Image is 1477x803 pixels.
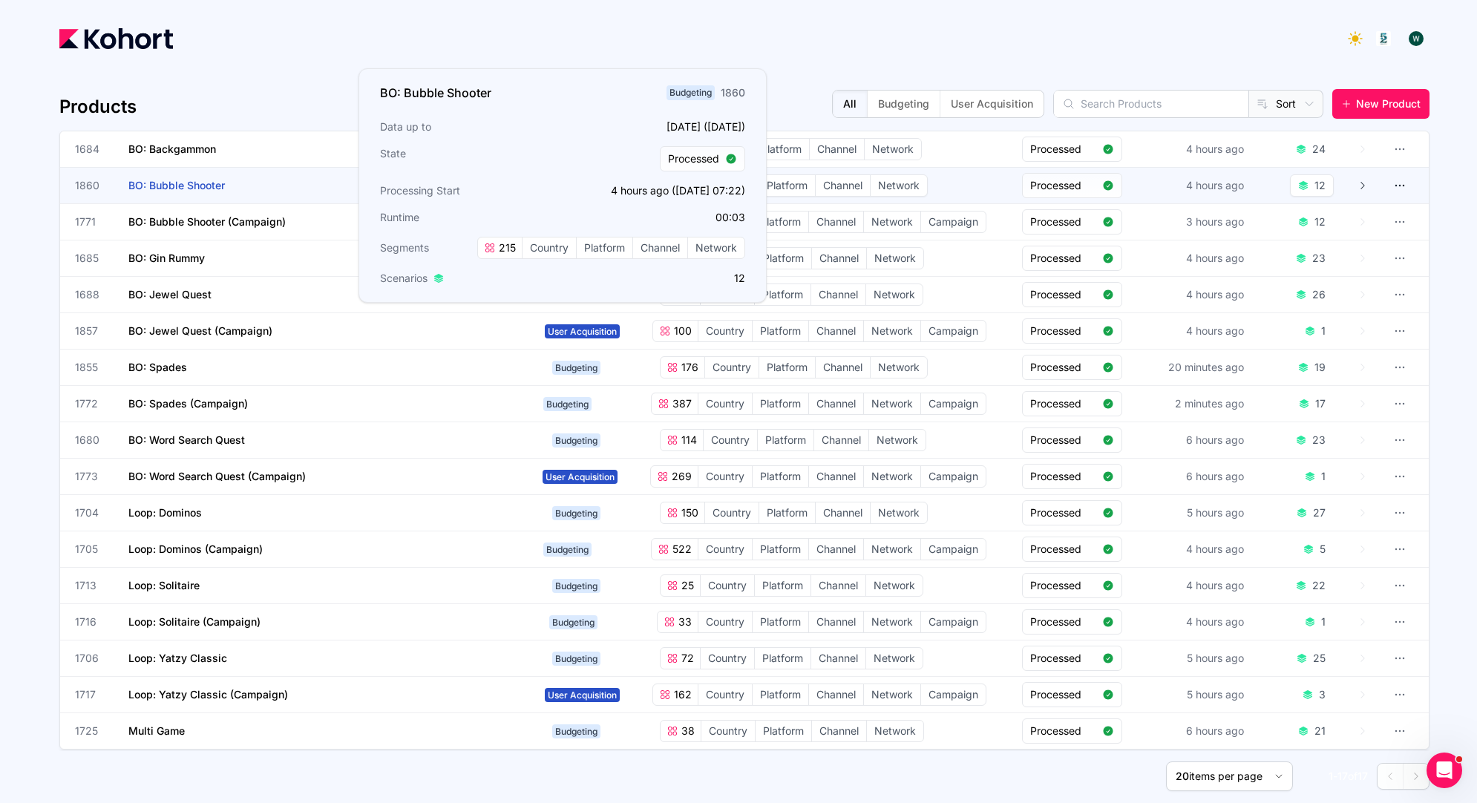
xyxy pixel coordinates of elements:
div: 19 [1314,360,1326,375]
div: 25 [1313,651,1326,666]
div: 12 [1314,214,1326,229]
button: All [833,91,867,117]
span: Processed [1030,324,1096,338]
span: Country [704,430,757,450]
p: [DATE] ([DATE]) [567,119,745,134]
span: Campaign [921,539,986,560]
span: Platform [759,357,815,378]
a: 1717Loop: Yatzy Classic (Campaign)User Acquisition162CountryPlatformChannelNetworkCampaignProcess... [75,677,1368,712]
span: Channel [811,284,865,305]
span: Network [871,175,927,196]
span: 1716 [75,614,111,629]
p: 4 hours ago ([DATE] 07:22) [567,183,745,198]
span: 17 [1337,770,1348,782]
span: BO: Spades (Campaign) [128,397,248,410]
span: User Acquisition [545,688,620,702]
span: Platform [759,175,815,196]
span: Country [698,684,752,705]
div: 5 [1320,542,1326,557]
span: BO: Bubble Shooter [128,179,225,191]
span: BO: Gin Rummy [128,252,205,264]
span: items per page [1189,770,1263,782]
div: 5 hours ago [1184,684,1247,705]
a: 1860BO: Bubble ShooterBudgeting215CountryPlatformChannelNetworkProcessed4 hours ago12 [75,168,1368,203]
img: Kohort logo [59,28,173,49]
span: Network [866,648,923,669]
span: Campaign [921,466,986,487]
span: Network [864,684,920,705]
span: Platform [755,284,810,305]
span: Channel [809,212,863,232]
span: Budgeting [667,85,715,100]
span: Processed [1030,251,1096,266]
span: Platform [753,539,808,560]
span: Channel [809,393,863,414]
img: logo_logo_images_1_20240607072359498299_20240828135028712857.jpeg [1376,31,1391,46]
a: 1704Loop: DominosBudgeting150CountryPlatformChannelNetworkProcessed5 hours ago27 [75,495,1368,531]
span: Processed [1030,142,1096,157]
span: Network [867,721,923,741]
span: 150 [678,505,698,520]
span: Country [701,648,754,669]
span: 1706 [75,651,111,666]
app-duration-counter: 00:03 [715,211,745,223]
span: BO: Word Search Quest [128,433,245,446]
span: Channel [814,430,868,450]
span: BO: Jewel Quest [128,288,212,301]
a: 1684BO: BackgammonBudgeting61CountryPlatformChannelNetworkProcessed4 hours ago24 [75,131,1368,167]
span: Platform [755,575,810,596]
span: New Product [1356,96,1421,111]
div: 2 minutes ago [1172,393,1247,414]
span: 522 [669,542,692,557]
span: Channel [809,321,863,341]
span: Budgeting [552,433,600,448]
span: - [1333,770,1337,782]
span: 114 [678,433,697,448]
span: Channel [809,612,863,632]
span: Budgeting [552,506,600,520]
span: Channel [816,357,870,378]
iframe: Intercom live chat [1427,753,1462,788]
a: 1716Loop: Solitaire (Campaign)Budgeting33CountryPlatformChannelNetworkCampaignProcessed4 hours ago1 [75,604,1368,640]
button: Budgeting [867,91,940,117]
span: Budgeting [543,543,592,557]
span: 100 [671,324,692,338]
span: 1717 [75,687,111,702]
span: Processed [1030,614,1096,629]
div: 1 [1321,324,1326,338]
span: 1773 [75,469,111,484]
div: 21 [1314,724,1326,738]
span: Processed [1030,651,1096,666]
a: 1773BO: Word Search Quest (Campaign)User Acquisition269CountryPlatformChannelNetworkCampaignProce... [75,459,1368,494]
span: 1680 [75,433,111,448]
span: 1705 [75,542,111,557]
a: 1713Loop: SolitaireBudgeting25CountryPlatformChannelNetworkProcessed4 hours ago22 [75,568,1368,603]
span: Channel [633,237,687,258]
span: Channel [812,248,866,269]
div: 27 [1313,505,1326,520]
span: Processed [1030,505,1096,520]
span: Network [864,612,920,632]
span: Country [698,321,752,341]
span: Loop: Solitaire (Campaign) [128,615,261,628]
div: 4 hours ago [1183,575,1247,596]
div: 4 hours ago [1183,321,1247,341]
span: Network [864,539,920,560]
span: Platform [577,237,632,258]
span: 1860 [75,178,111,193]
span: Platform [753,139,809,160]
span: Segments [380,240,429,255]
div: 4 hours ago [1183,139,1247,160]
div: 6 hours ago [1183,721,1247,741]
span: Country [705,357,759,378]
span: 72 [678,651,694,666]
span: Multi Game [128,724,185,737]
span: 17 [1358,770,1368,782]
span: Platform [753,212,808,232]
span: 176 [678,360,698,375]
span: Country [701,721,755,741]
h3: State [380,146,558,171]
span: 269 [669,469,692,484]
a: 1725Multi GameBudgeting38CountryPlatformChannelNetworkProcessed6 hours ago21 [75,713,1368,749]
span: Campaign [921,393,986,414]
